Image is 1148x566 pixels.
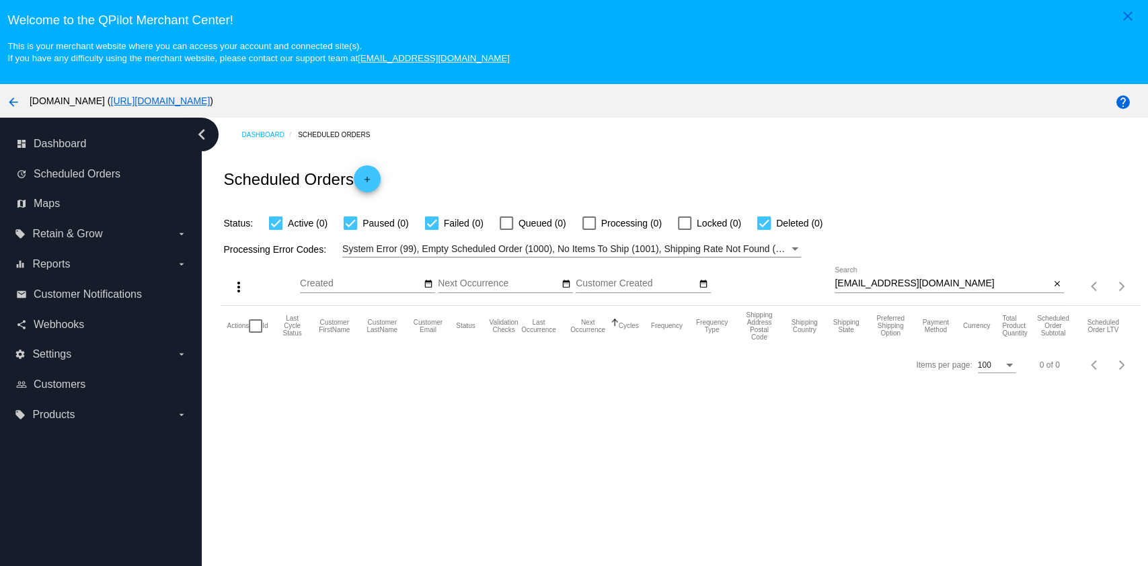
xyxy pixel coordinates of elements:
span: Webhooks [34,319,84,331]
button: Clear [1050,277,1064,291]
mat-icon: help [1115,94,1131,110]
button: Change sorting for PaymentMethod.Type [921,319,951,333]
a: email Customer Notifications [16,284,187,305]
i: arrow_drop_down [176,349,187,360]
a: map Maps [16,193,187,214]
button: Next page [1108,273,1135,300]
mat-icon: close [1120,8,1136,24]
i: arrow_drop_down [176,229,187,239]
span: Products [32,409,75,421]
button: Previous page [1081,273,1108,300]
mat-icon: date_range [561,279,570,290]
i: map [16,198,27,209]
span: Status: [223,218,253,229]
span: Scheduled Orders [34,168,120,180]
span: Retain & Grow [32,228,102,240]
button: Change sorting for CustomerLastName [365,319,400,333]
span: Customers [34,378,85,391]
button: Change sorting for FrequencyType [695,319,729,333]
mat-select: Filter by Processing Error Codes [342,241,801,257]
mat-header-cell: Total Product Quantity [1002,306,1034,346]
i: arrow_drop_down [176,259,187,270]
span: Queued (0) [519,215,566,231]
i: local_offer [15,409,26,420]
span: Deleted (0) [776,215,822,231]
mat-select: Items per page: [978,361,1016,370]
input: Next Occurrence [438,278,559,289]
i: local_offer [15,229,26,239]
span: Customer Notifications [34,288,142,300]
input: Created [300,278,421,289]
small: This is your merchant website where you can access your account and connected site(s). If you hav... [7,41,509,63]
mat-header-cell: Actions [227,306,249,346]
mat-icon: date_range [424,279,433,290]
span: Locked (0) [697,215,741,231]
a: Dashboard [241,124,298,145]
span: Reports [32,258,70,270]
button: Change sorting for LastProcessingCycleId [280,315,305,337]
span: Dashboard [34,138,86,150]
button: Change sorting for Frequency [651,322,683,330]
span: Processing Error Codes: [223,244,326,255]
span: Paused (0) [362,215,408,231]
button: Change sorting for CustomerFirstName [317,319,352,333]
i: email [16,289,27,300]
button: Change sorting for LifetimeValue [1085,319,1122,333]
a: dashboard Dashboard [16,133,187,155]
button: Change sorting for LastOccurrenceUtc [520,319,557,333]
button: Change sorting for CustomerEmail [412,319,445,333]
i: chevron_left [191,124,213,145]
i: settings [15,349,26,360]
i: people_outline [16,379,27,390]
button: Change sorting for ShippingState [831,319,860,333]
button: Change sorting for ShippingPostcode [741,311,777,341]
button: Change sorting for Id [262,322,268,330]
i: equalizer [15,259,26,270]
h3: Welcome to the QPilot Merchant Center! [7,13,1140,28]
a: [URL][DOMAIN_NAME] [110,95,210,106]
a: share Webhooks [16,314,187,335]
span: Processing (0) [601,215,662,231]
span: Active (0) [288,215,328,231]
span: Maps [34,198,60,210]
a: update Scheduled Orders [16,163,187,185]
span: [DOMAIN_NAME] ( ) [30,95,213,106]
h2: Scheduled Orders [223,165,380,192]
mat-icon: date_range [699,279,708,290]
span: 100 [978,360,991,370]
button: Next page [1108,352,1135,378]
a: Scheduled Orders [298,124,382,145]
a: [EMAIL_ADDRESS][DOMAIN_NAME] [358,53,510,63]
div: Items per page: [916,360,972,370]
mat-icon: add [359,175,375,191]
i: arrow_drop_down [176,409,187,420]
mat-icon: close [1052,279,1061,290]
button: Change sorting for NextOccurrenceUtc [569,319,606,333]
a: people_outline Customers [16,374,187,395]
button: Change sorting for CurrencyIso [963,322,991,330]
span: Failed (0) [444,215,484,231]
mat-icon: arrow_back [5,94,22,110]
button: Previous page [1081,352,1108,378]
button: Change sorting for PreferredShippingOption [872,315,908,337]
button: Change sorting for ShippingCountry [790,319,820,333]
i: dashboard [16,138,27,149]
div: 0 of 0 [1040,360,1060,370]
i: share [16,319,27,330]
input: Customer Created [576,278,697,289]
button: Change sorting for Status [456,322,475,330]
button: Change sorting for Subtotal [1034,315,1073,337]
mat-icon: more_vert [231,279,247,295]
span: Settings [32,348,71,360]
i: update [16,169,27,179]
button: Change sorting for Cycles [619,322,639,330]
input: Search [835,278,1050,289]
mat-header-cell: Validation Checks [488,306,521,346]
